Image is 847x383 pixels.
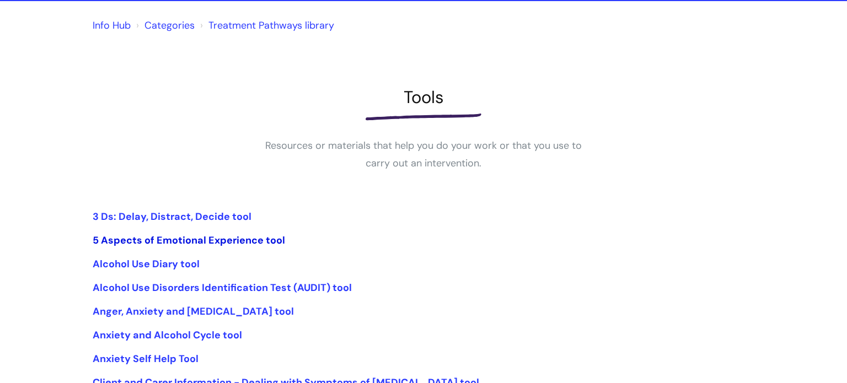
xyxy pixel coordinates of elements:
a: Alcohol Use Disorders Identification Test (AUDIT) tool [93,281,352,294]
li: Solution home [133,17,195,34]
a: Treatment Pathways library [208,19,334,32]
a: Info Hub [93,19,131,32]
a: Anxiety Self Help Tool [93,352,199,365]
h1: Tools [93,87,754,107]
p: Resources or materials that help you do your work or that you use to carry out an intervention. [258,137,589,172]
a: Anxiety and Alcohol Cycle tool [93,328,242,342]
a: 5 Aspects of Emotional Experience tool [93,234,285,247]
li: Treatment Pathways library [197,17,334,34]
a: Anger, Anxiety and [MEDICAL_DATA] tool [93,305,294,318]
a: Alcohol Use Diary tool [93,257,200,271]
a: Categories [144,19,195,32]
a: 3 Ds: Delay, Distract, Decide tool [93,210,251,223]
